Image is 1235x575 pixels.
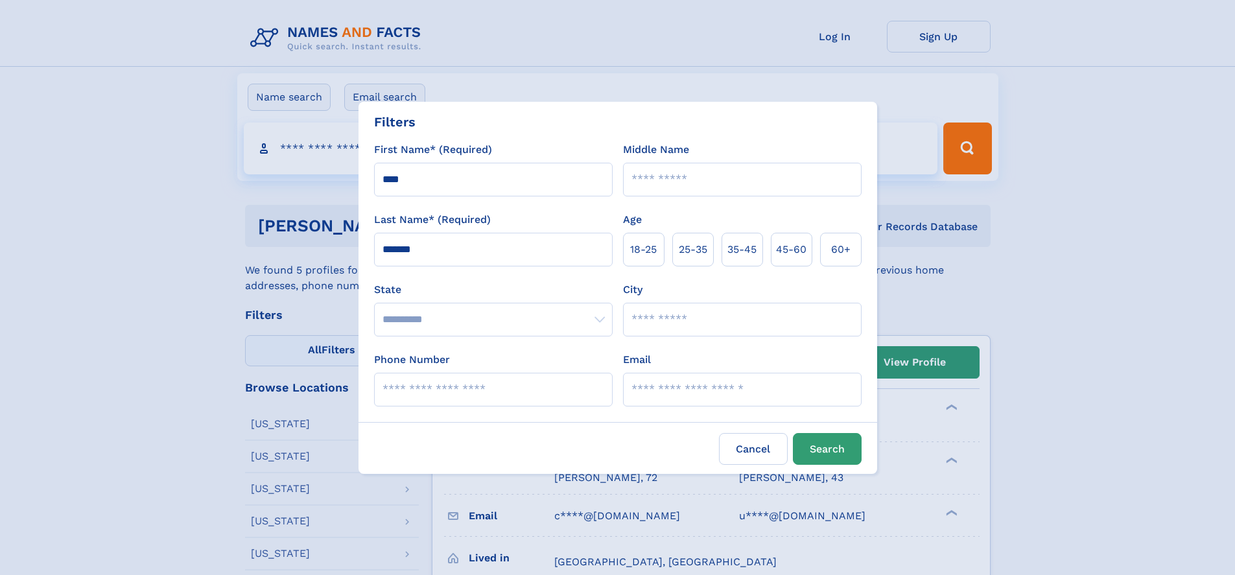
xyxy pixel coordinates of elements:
[374,352,450,368] label: Phone Number
[630,242,657,257] span: 18‑25
[727,242,757,257] span: 35‑45
[679,242,707,257] span: 25‑35
[623,142,689,158] label: Middle Name
[831,242,851,257] span: 60+
[776,242,806,257] span: 45‑60
[719,433,788,465] label: Cancel
[374,212,491,228] label: Last Name* (Required)
[623,352,651,368] label: Email
[623,212,642,228] label: Age
[623,282,642,298] label: City
[374,112,416,132] div: Filters
[374,142,492,158] label: First Name* (Required)
[793,433,862,465] button: Search
[374,282,613,298] label: State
